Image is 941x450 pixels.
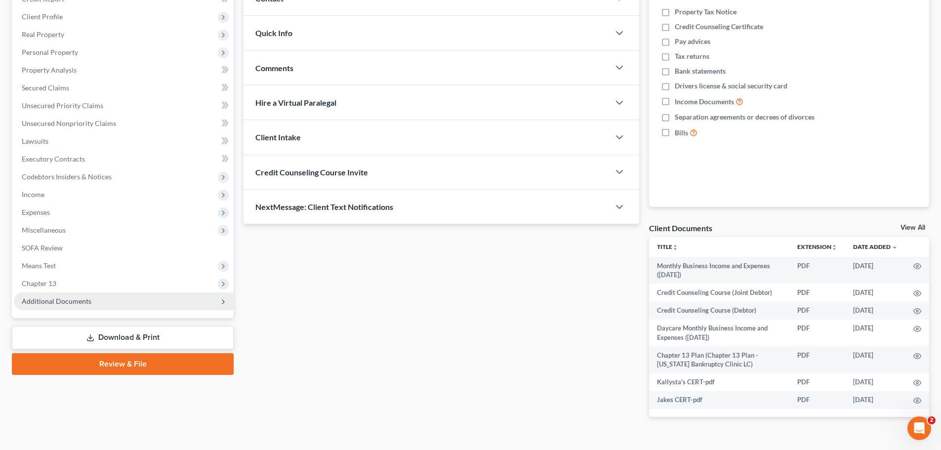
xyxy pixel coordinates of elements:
[649,391,789,409] td: Jakes CERT-pdf
[14,79,234,97] a: Secured Claims
[845,284,905,301] td: [DATE]
[14,61,234,79] a: Property Analysis
[14,97,234,115] a: Unsecured Priority Claims
[22,279,56,287] span: Chapter 13
[649,346,789,373] td: Chapter 13 Plan (Chapter 13 Plan - [US_STATE] Bankruptcy Clinic LC)
[657,243,678,250] a: Titleunfold_more
[649,223,712,233] div: Client Documents
[22,30,64,39] span: Real Property
[907,416,931,440] iframe: Intercom live chat
[22,297,91,305] span: Additional Documents
[649,373,789,391] td: Kallysta's CERT-pdf
[14,239,234,257] a: SOFA Review
[675,66,726,76] span: Bank statements
[22,261,56,270] span: Means Test
[831,245,837,250] i: unfold_more
[789,302,845,320] td: PDF
[900,224,925,231] a: View All
[255,28,292,38] span: Quick Info
[22,66,77,74] span: Property Analysis
[797,243,837,250] a: Extensionunfold_more
[789,284,845,301] td: PDF
[845,302,905,320] td: [DATE]
[675,128,688,138] span: Bills
[675,22,763,32] span: Credit Counseling Certificate
[12,353,234,375] a: Review & File
[22,12,63,21] span: Client Profile
[14,115,234,132] a: Unsecured Nonpriority Claims
[22,101,103,110] span: Unsecured Priority Claims
[22,137,48,145] span: Lawsuits
[845,373,905,391] td: [DATE]
[255,63,293,73] span: Comments
[892,245,898,250] i: expand_more
[22,155,85,163] span: Executory Contracts
[22,226,66,234] span: Miscellaneous
[22,48,78,56] span: Personal Property
[22,208,50,216] span: Expenses
[675,81,787,91] span: Drivers license & social security card
[675,51,709,61] span: Tax returns
[789,346,845,373] td: PDF
[675,37,710,46] span: Pay advices
[675,97,734,107] span: Income Documents
[789,373,845,391] td: PDF
[845,346,905,373] td: [DATE]
[675,112,815,122] span: Separation agreements or decrees of divorces
[22,83,69,92] span: Secured Claims
[649,302,789,320] td: Credit Counseling Course (Debtor)
[255,167,368,177] span: Credit Counseling Course Invite
[255,202,393,211] span: NextMessage: Client Text Notifications
[12,326,234,349] a: Download & Print
[789,391,845,409] td: PDF
[845,320,905,347] td: [DATE]
[789,320,845,347] td: PDF
[649,320,789,347] td: Daycare Monthly Business Income and Expenses ([DATE])
[14,132,234,150] a: Lawsuits
[22,172,112,181] span: Codebtors Insiders & Notices
[14,150,234,168] a: Executory Contracts
[928,416,936,424] span: 2
[845,391,905,409] td: [DATE]
[649,257,789,284] td: Monthly Business Income and Expenses ([DATE])
[255,98,336,107] span: Hire a Virtual Paralegal
[845,257,905,284] td: [DATE]
[672,245,678,250] i: unfold_more
[22,119,116,127] span: Unsecured Nonpriority Claims
[255,132,301,142] span: Client Intake
[649,284,789,301] td: Credit Counseling Course (Joint Debtor)
[22,190,44,199] span: Income
[22,244,63,252] span: SOFA Review
[675,7,736,17] span: Property Tax Notice
[789,257,845,284] td: PDF
[853,243,898,250] a: Date Added expand_more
